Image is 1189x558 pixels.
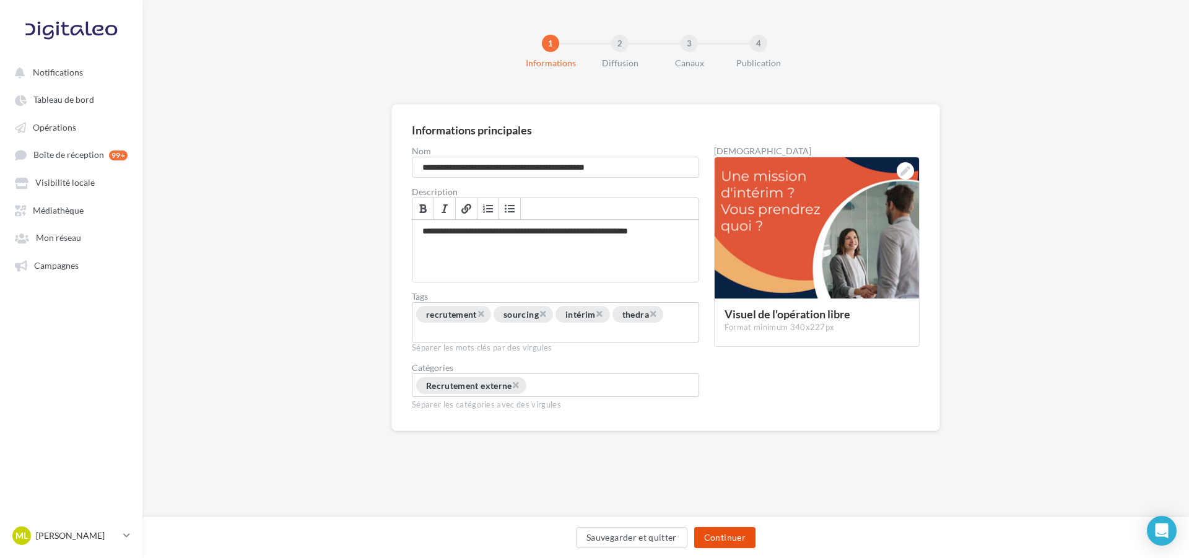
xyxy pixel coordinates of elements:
div: Séparer les mots clés par des virgules [412,342,699,354]
div: Choisissez une catégorie [412,373,699,397]
button: Notifications [7,61,130,83]
span: recrutement [426,309,477,320]
a: Lien [456,198,477,219]
div: 99+ [109,150,128,160]
div: Informations [511,57,590,69]
span: Recrutement externe [426,380,512,391]
input: Permet aux affiliés de trouver l'opération libre plus facilement [415,325,507,339]
input: Choisissez une catégorie [528,379,620,393]
a: Italique (Ctrl+I) [434,198,456,219]
span: Campagnes [34,260,79,271]
div: [DEMOGRAPHIC_DATA] [714,147,920,155]
div: Visuel de l'opération libre [725,308,909,320]
span: intérim [565,309,595,320]
div: 2 [611,35,629,52]
span: ML [15,530,28,542]
a: Campagnes [7,254,135,276]
a: Médiathèque [7,199,135,221]
p: [PERSON_NAME] [36,530,118,542]
span: × [649,308,656,320]
a: ML [PERSON_NAME] [10,524,133,547]
a: Insérer/Supprimer une liste numérotée [477,198,499,219]
div: Informations principales [412,124,532,136]
div: 3 [681,35,698,52]
div: Catégories [412,364,699,372]
a: Mon réseau [7,226,135,248]
span: Tableau de bord [33,95,94,105]
div: Permet de préciser les enjeux de la campagne à vos affiliés [412,220,699,282]
a: Gras (Ctrl+B) [412,198,434,219]
a: Insérer/Supprimer une liste à puces [499,198,521,219]
div: 4 [750,35,767,52]
span: Visibilité locale [35,178,95,188]
div: Diffusion [580,57,660,69]
a: Visibilité locale [7,171,135,193]
span: × [512,379,520,391]
div: Séparer les catégories avec des virgules [412,397,699,411]
span: Mon réseau [36,233,81,243]
span: × [477,308,484,320]
span: × [539,308,546,320]
span: sourcing [503,309,539,320]
div: Open Intercom Messenger [1147,516,1177,546]
a: Boîte de réception 99+ [7,143,135,166]
a: Opérations [7,116,135,138]
button: Continuer [694,527,756,548]
label: Tags [412,292,699,301]
div: Canaux [650,57,729,69]
button: Sauvegarder et quitter [576,527,687,548]
div: Publication [719,57,798,69]
label: Description [412,188,699,196]
span: Opérations [33,122,76,133]
span: × [596,308,603,320]
span: Médiathèque [33,205,84,216]
div: 1 [542,35,559,52]
div: Permet aux affiliés de trouver l'opération libre plus facilement [412,302,699,342]
label: Nom [412,147,699,155]
a: Tableau de bord [7,88,135,110]
span: thedra [622,309,649,320]
div: Format minimum 340x227px [725,322,909,333]
span: Notifications [33,67,83,77]
span: Boîte de réception [33,150,104,160]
